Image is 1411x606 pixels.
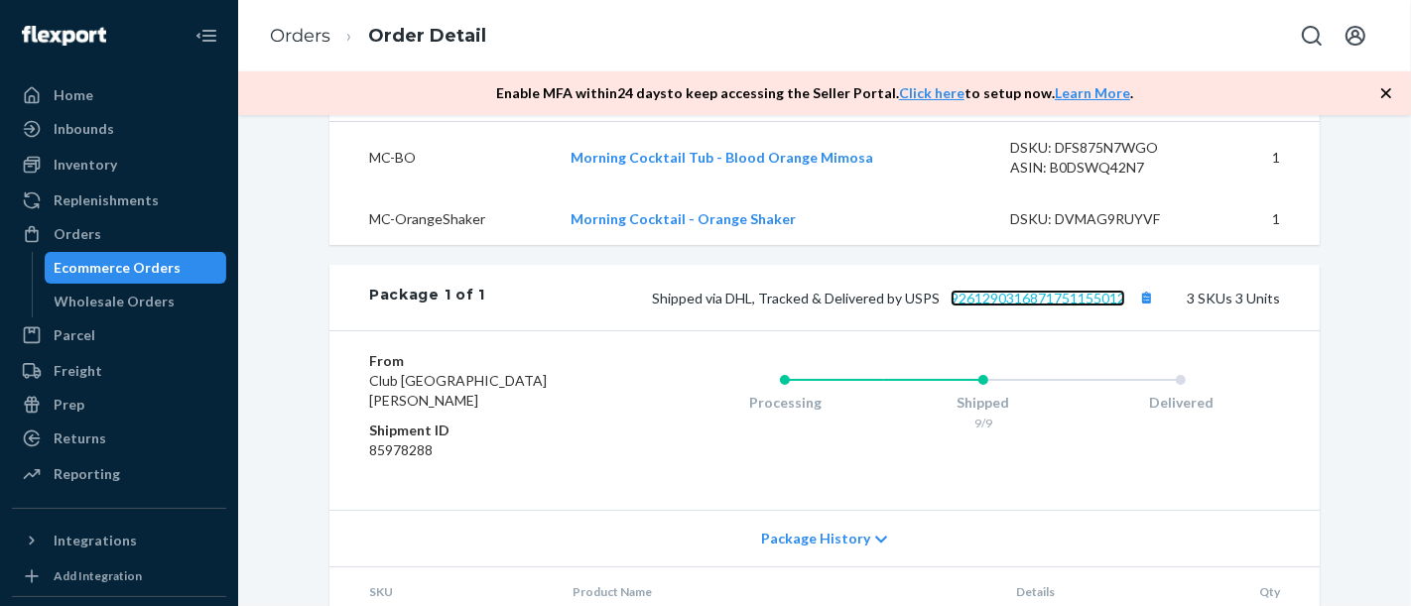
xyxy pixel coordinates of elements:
a: Morning Cocktail Tub - Blood Orange Mimosa [571,149,873,166]
a: Prep [12,389,226,421]
div: Ecommerce Orders [55,258,182,278]
button: Open Search Box [1292,16,1332,56]
button: Open account menu [1336,16,1375,56]
div: Delivered [1082,393,1280,413]
dd: 85978288 [369,440,606,460]
a: Order Detail [368,25,486,47]
a: Add Integration [12,564,226,588]
div: 9/9 [884,415,1083,431]
div: Replenishments [54,190,159,210]
a: Ecommerce Orders [45,252,227,284]
a: Inbounds [12,113,226,145]
a: Inventory [12,149,226,181]
div: DSKU: DVMAG9RUYVF [1011,209,1198,229]
div: DSKU: DFS875N7WGO [1011,138,1198,158]
div: Orders [54,224,101,244]
td: MC-BO [329,122,555,194]
div: Home [54,85,93,105]
img: Flexport logo [22,26,106,46]
dt: From [369,351,606,371]
dt: Shipment ID [369,421,606,440]
div: Processing [686,393,884,413]
a: Learn More [1055,84,1130,101]
button: Copy tracking number [1133,285,1159,310]
button: Close Navigation [187,16,226,56]
a: Parcel [12,319,226,351]
a: Orders [270,25,330,47]
button: Integrations [12,525,226,556]
a: Orders [12,218,226,250]
p: Enable MFA within 24 days to keep accessing the Seller Portal. to setup now. . [496,83,1133,103]
a: Replenishments [12,184,226,216]
div: Add Integration [54,567,142,584]
div: Package 1 of 1 [369,285,485,310]
a: 9261290316871751155012 [951,290,1125,306]
td: 1 [1213,122,1320,194]
div: Shipped [884,393,1083,413]
span: Club [GEOGRAPHIC_DATA][PERSON_NAME] [369,372,547,409]
a: Freight [12,355,226,387]
div: 3 SKUs 3 Units [485,285,1280,310]
div: Reporting [54,464,120,484]
div: Wholesale Orders [55,292,176,311]
a: Wholesale Orders [45,286,227,317]
td: MC-OrangeShaker [329,193,555,245]
div: ASIN: B0DSWQ42N7 [1011,158,1198,178]
div: Inventory [54,155,117,175]
div: Freight [54,361,102,381]
div: Inbounds [54,119,114,139]
a: Returns [12,423,226,454]
a: Home [12,79,226,111]
span: Package History [761,529,870,548]
div: Prep [54,395,84,415]
td: 1 [1213,193,1320,245]
span: Shipped via DHL, Tracked & Delivered by USPS [652,290,1159,306]
div: Returns [54,428,106,448]
a: Reporting [12,458,226,490]
a: Morning Cocktail - Orange Shaker [571,210,796,227]
div: Parcel [54,325,95,345]
div: Integrations [54,531,137,550]
a: Click here [899,84,964,101]
ol: breadcrumbs [254,7,502,65]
